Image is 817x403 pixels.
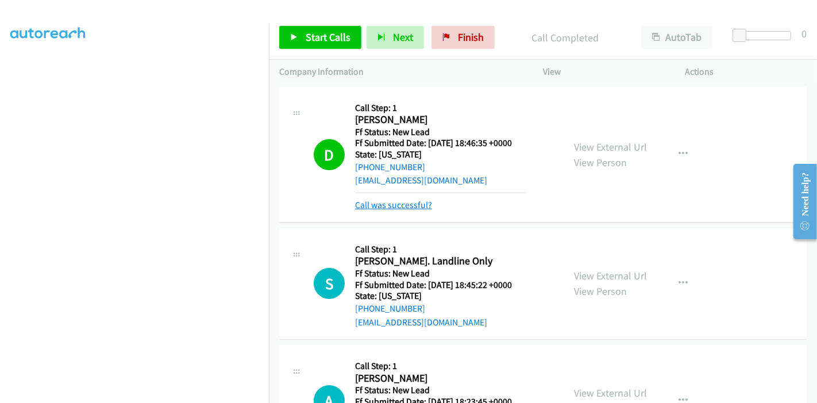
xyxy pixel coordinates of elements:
[279,65,522,79] p: Company Information
[574,386,647,400] a: View External Url
[314,139,345,170] h1: D
[641,26,712,49] button: AutoTab
[784,156,817,247] iframe: Resource Center
[355,385,526,396] h5: Ff Status: New Lead
[355,244,526,255] h5: Call Step: 1
[355,290,526,302] h5: State: [US_STATE]
[393,30,413,44] span: Next
[355,199,432,210] a: Call was successful?
[355,126,526,138] h5: Ff Status: New Lead
[355,360,526,372] h5: Call Step: 1
[355,255,526,268] h2: [PERSON_NAME]. Landline Only
[355,279,526,291] h5: Ff Submitted Date: [DATE] 18:45:22 +0000
[431,26,495,49] a: Finish
[801,26,807,41] div: 0
[355,149,526,160] h5: State: [US_STATE]
[510,30,621,45] p: Call Completed
[355,113,526,126] h2: [PERSON_NAME]
[543,65,665,79] p: View
[574,140,647,153] a: View External Url
[314,268,345,299] h1: S
[574,285,627,298] a: View Person
[306,30,350,44] span: Start Calls
[355,372,526,385] h2: [PERSON_NAME]
[355,268,526,279] h5: Ff Status: New Lead
[738,31,791,40] div: Delay between calls (in seconds)
[314,268,345,299] div: The call is yet to be attempted
[355,137,526,149] h5: Ff Submitted Date: [DATE] 18:46:35 +0000
[685,65,807,79] p: Actions
[574,269,647,282] a: View External Url
[355,175,487,186] a: [EMAIL_ADDRESS][DOMAIN_NAME]
[355,102,526,114] h5: Call Step: 1
[355,303,425,314] a: [PHONE_NUMBER]
[458,30,484,44] span: Finish
[279,26,361,49] a: Start Calls
[355,162,425,172] a: [PHONE_NUMBER]
[574,156,627,169] a: View Person
[367,26,424,49] button: Next
[355,317,487,328] a: [EMAIL_ADDRESS][DOMAIN_NAME]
